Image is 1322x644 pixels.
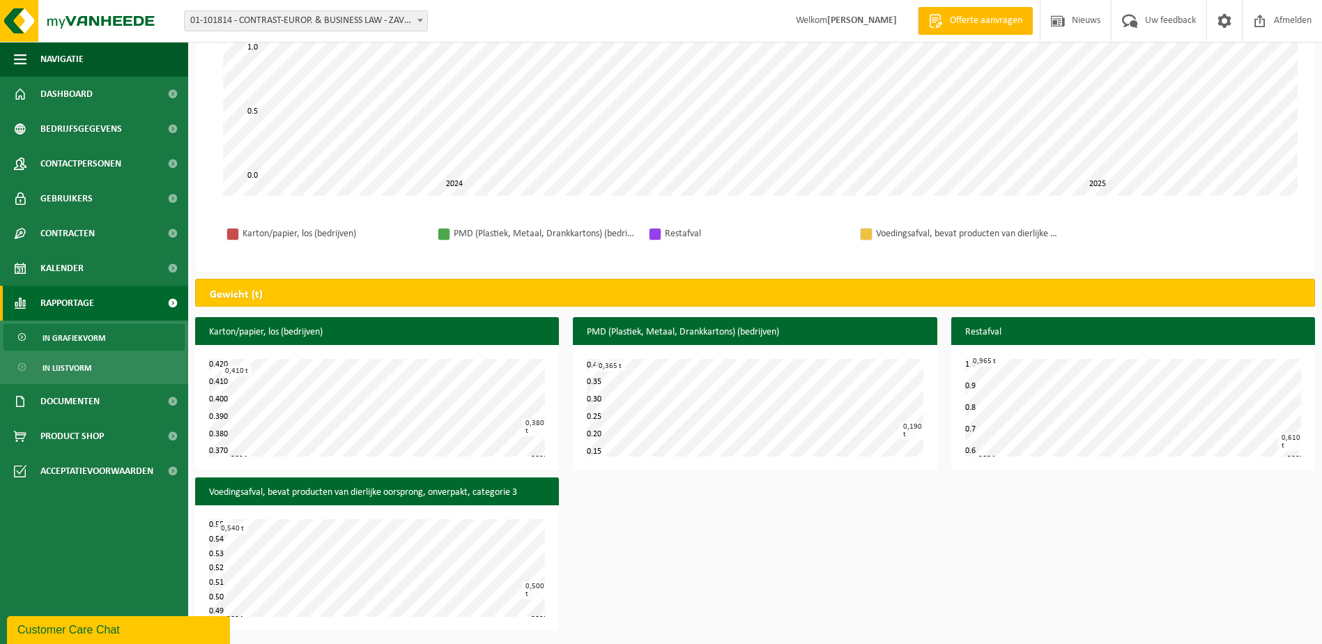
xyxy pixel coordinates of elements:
h3: Voedingsafval, bevat producten van dierlijke oorsprong, onverpakt, categorie 3 [195,477,559,508]
h3: Karton/papier, los (bedrijven) [195,317,559,348]
span: Contactpersonen [40,146,121,181]
span: Kalender [40,251,84,286]
span: Rapportage [40,286,94,321]
span: Bedrijfsgegevens [40,112,122,146]
div: 0,965 t [969,356,999,367]
span: Product Shop [40,419,104,454]
div: 0,410 t [222,366,252,376]
div: 0,380 t [522,418,548,436]
strong: [PERSON_NAME] [827,15,897,26]
span: Acceptatievoorwaarden [40,454,153,489]
span: In grafiekvorm [43,325,105,351]
div: PMD (Plastiek, Metaal, Drankkartons) (bedrijven) [454,225,635,243]
div: 0,190 t [900,422,925,440]
a: Offerte aanvragen [918,7,1033,35]
div: Voedingsafval, bevat producten van dierlijke oorsprong, onverpakt, categorie 3 [876,225,1057,243]
div: 0,540 t [217,523,247,534]
span: Dashboard [40,77,93,112]
a: In grafiekvorm [3,324,185,351]
span: Offerte aanvragen [946,14,1026,28]
div: 0,365 t [595,361,625,371]
div: 0,610 t [1278,433,1304,451]
div: 0,500 t [522,581,548,599]
div: Karton/papier, los (bedrijven) [243,225,424,243]
span: Gebruikers [40,181,93,216]
span: 01-101814 - CONTRAST-EUROP. & BUSINESS LAW - ZAVENTEM [185,11,427,31]
h2: Gewicht (t) [196,279,277,310]
span: Documenten [40,384,100,419]
iframe: chat widget [7,613,233,644]
h3: PMD (Plastiek, Metaal, Drankkartons) (bedrijven) [573,317,937,348]
span: 01-101814 - CONTRAST-EUROP. & BUSINESS LAW - ZAVENTEM [184,10,428,31]
span: In lijstvorm [43,355,91,381]
span: Contracten [40,216,95,251]
a: In lijstvorm [3,354,185,381]
h3: Restafval [951,317,1315,348]
span: Navigatie [40,42,84,77]
div: Restafval [665,225,846,243]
